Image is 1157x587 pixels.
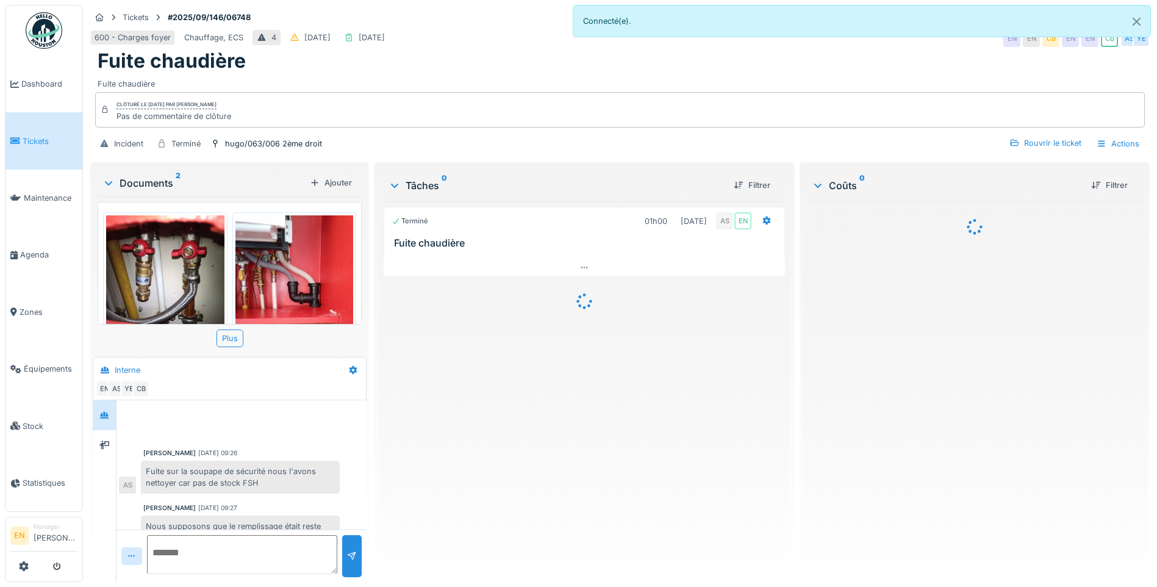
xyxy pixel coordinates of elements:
div: Tickets [123,12,149,23]
div: Terminé [171,138,201,149]
div: CB [1042,30,1059,47]
h1: Fuite chaudière [98,49,246,73]
div: Fuite chaudière [98,73,1142,90]
img: zir6cdvbno08jc0z2f3eib12unx6 [235,215,354,373]
div: YE [1133,30,1150,47]
div: [DATE] 09:26 [198,448,237,458]
img: 3je88cdnbsggrf2jiz0jgecvpwk9 [106,215,224,373]
div: [PERSON_NAME] [143,448,196,458]
div: Manager [34,522,77,531]
a: Stock [5,397,82,454]
div: Plus [217,330,243,347]
div: Ajouter [305,175,357,191]
div: [DATE] 09:27 [198,503,237,513]
div: Interne [115,364,140,376]
a: Agenda [5,226,82,283]
sup: 0 [442,178,447,193]
a: Zones [5,284,82,340]
a: Statistiques [5,455,82,511]
sup: 2 [176,176,181,190]
div: Pas de commentaire de clôture [116,110,231,122]
div: Clôturé le [DATE] par [PERSON_NAME] [116,101,217,109]
div: 01h00 [645,215,667,227]
a: Dashboard [5,56,82,112]
div: AS [1120,30,1137,47]
img: Badge_color-CXgf-gQk.svg [26,12,62,49]
div: Filtrer [729,177,775,193]
div: Chauffage, ECS [184,32,243,43]
span: Stock [23,420,77,432]
a: Maintenance [5,170,82,226]
div: [PERSON_NAME] [143,503,196,513]
div: Rouvrir le ticket [1005,135,1086,151]
div: EN [1003,30,1020,47]
strong: #2025/09/146/06748 [163,12,256,23]
h3: Fuite chaudière [394,237,779,249]
div: Documents [102,176,305,190]
div: 4 [271,32,276,43]
li: EN [10,527,29,545]
div: EN [96,380,113,397]
div: Filtrer [1086,177,1133,193]
div: AS [108,380,125,397]
a: EN Manager[PERSON_NAME] [10,522,77,552]
a: Tickets [5,112,82,169]
div: Incident [114,138,143,149]
div: Terminé [392,216,428,226]
div: [DATE] [359,32,385,43]
span: Agenda [20,249,77,261]
span: Dashboard [21,78,77,90]
div: Fuite sur la soupape de sécurité nous l'avons nettoyer car pas de stock FSH [141,461,340,494]
div: 600 - Charges foyer [95,32,171,43]
span: Maintenance [24,192,77,204]
div: Connecté(e). [573,5,1152,37]
span: Tickets [23,135,77,147]
sup: 0 [859,178,865,193]
li: [PERSON_NAME] [34,522,77,549]
span: Équipements [24,363,77,375]
div: EN [1081,30,1098,47]
div: Tâches [389,178,724,193]
span: Statistiques [23,477,77,489]
span: Zones [20,306,77,318]
div: CB [1101,30,1118,47]
a: Équipements [5,340,82,397]
div: EN [1023,30,1040,47]
div: EN [734,212,751,229]
div: CB [132,380,149,397]
div: [DATE] [304,32,331,43]
button: Close [1123,5,1150,38]
div: Coûts [812,178,1081,193]
div: EN [1062,30,1079,47]
div: hugo/063/006 2ème droit [225,138,322,149]
div: AS [119,477,136,494]
div: Actions [1091,135,1145,153]
div: [DATE] [681,215,707,227]
div: AS [716,212,733,229]
div: YE [120,380,137,397]
div: Nous supposons que le remplissage était reste ouvert d'où la fuite [141,516,340,549]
